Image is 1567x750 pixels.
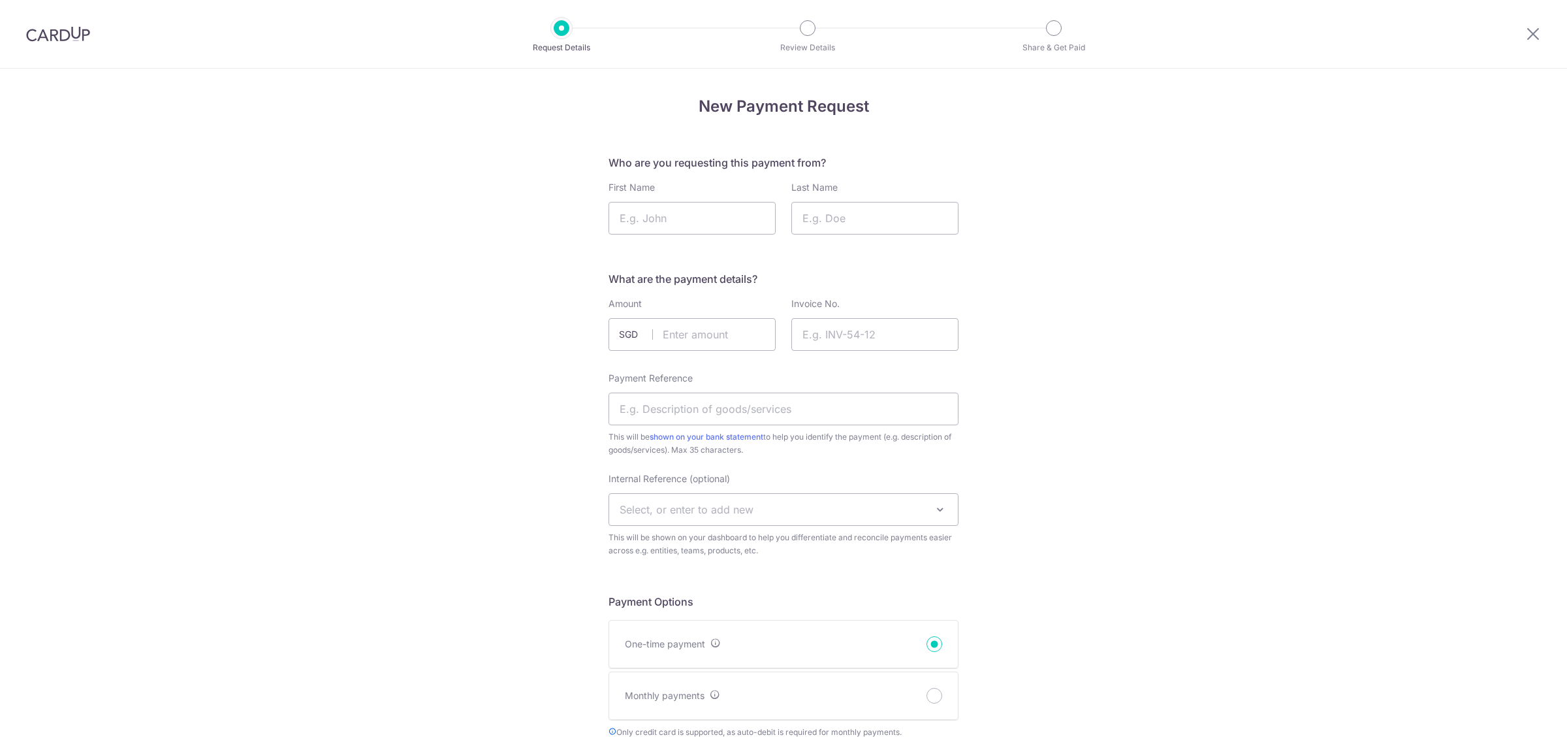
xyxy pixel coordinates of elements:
[609,472,730,485] label: Internal Reference (optional)
[609,297,642,310] label: Amount
[609,181,655,194] label: First Name
[619,328,653,341] span: SGD
[609,155,958,171] h5: Who are you requesting this payment from?
[1005,41,1102,54] p: Share & Get Paid
[791,181,838,194] label: Last Name
[513,41,610,54] p: Request Details
[609,531,958,557] span: This will be shown on your dashboard to help you differentiate and reconcile payments easier acro...
[609,726,958,739] span: Only credit card is supported, as auto-debit is required for monthly payments.
[791,318,958,351] input: E.g. INV-54-12
[625,638,705,649] span: One-time payment
[620,503,753,516] span: Select, or enter to add new
[609,393,958,425] input: E.g. Description of goods/services
[609,318,776,351] input: Enter amount
[1483,711,1554,743] iframe: Opens a widget where you can find more information
[625,690,704,701] span: Monthly payments
[609,431,958,457] span: This will be to help you identify the payment (e.g. description of goods/services). Max 35 charac...
[609,372,693,385] label: Payment Reference
[609,95,958,118] h4: New Payment Request
[609,271,958,287] h5: What are the payment details?
[609,594,958,610] h5: Payment Options
[791,297,840,310] label: Invoice No.
[609,202,776,235] input: E.g. John
[26,26,90,42] img: CardUp
[759,41,856,54] p: Review Details
[791,202,958,235] input: E.g. Doe
[650,432,763,442] a: shown on your bank statement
